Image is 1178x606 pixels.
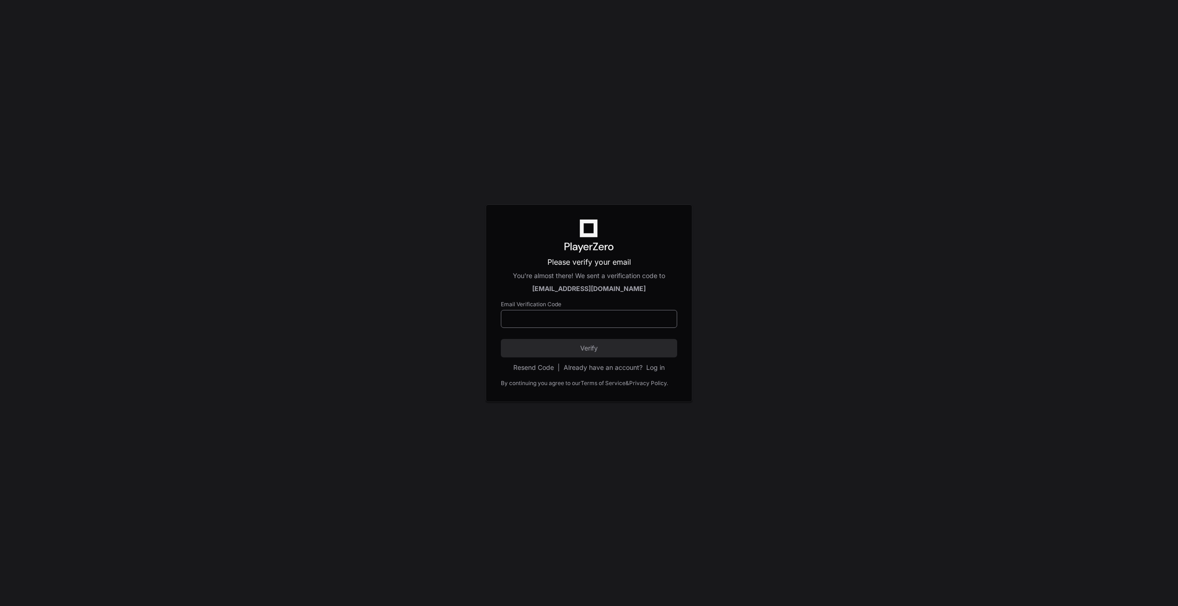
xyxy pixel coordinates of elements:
[625,380,629,387] div: &
[501,380,581,387] div: By continuing you agree to our
[646,363,665,372] button: Log in
[501,344,677,353] span: Verify
[558,363,560,372] span: |
[501,256,677,267] p: Please verify your email
[629,380,668,387] a: Privacy Policy.
[513,363,554,372] button: Resend Code
[501,301,677,308] label: Email Verification Code
[581,380,625,387] a: Terms of Service
[501,271,677,280] div: You're almost there! We sent a verification code to
[501,339,677,357] button: Verify
[564,363,665,372] div: Already have an account?
[501,284,677,293] div: [EMAIL_ADDRESS][DOMAIN_NAME]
